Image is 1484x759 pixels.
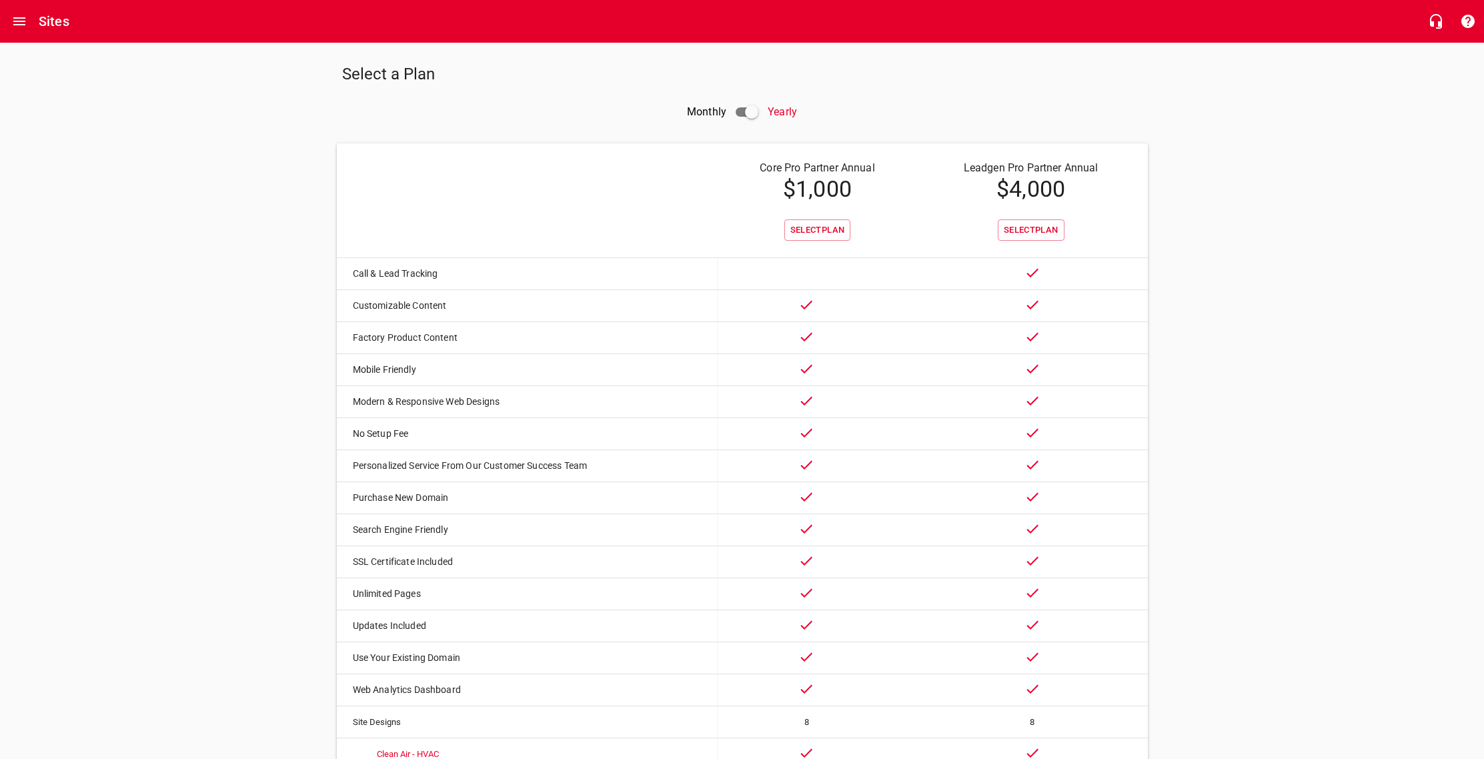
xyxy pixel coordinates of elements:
button: Open drawer [3,5,35,37]
button: SelectPlan [784,219,851,241]
span: Select Plan [790,223,845,238]
h4: $ 4,000 [930,176,1132,203]
p: No Setup Fee [353,427,689,441]
button: Support Portal [1452,5,1484,37]
span: Select Plan [1004,223,1058,238]
p: Leadgen Pro Partner Annual [930,160,1132,176]
p: Yearly [768,96,797,128]
td: Site Designs [337,706,689,738]
td: 8 [917,706,1148,738]
p: Monthly [687,96,726,128]
a: Clean Air - HVAC [377,749,439,759]
p: Core Pro Partner Annual [731,160,904,176]
h5: Select a Plan [342,64,737,85]
p: Updates Included [353,619,689,633]
p: Customizable Content [353,299,689,313]
p: Unlimited Pages [353,587,689,601]
button: Live Chat [1420,5,1452,37]
td: 8 [718,706,917,738]
p: Search Engine Friendly [353,523,689,537]
p: Call & Lead Tracking [353,267,689,281]
p: SSL Certificate Included [353,555,689,569]
p: Personalized Service From Our Customer Success Team [353,459,689,473]
p: Mobile Friendly [353,363,689,377]
button: SelectPlan [998,219,1064,241]
p: Use Your Existing Domain [353,651,689,665]
p: Factory Product Content [353,331,689,345]
h6: Sites [39,11,69,32]
p: Web Analytics Dashboard [353,683,689,697]
p: Modern & Responsive Web Designs [353,395,689,409]
h4: $ 1,000 [731,176,904,203]
p: Purchase New Domain [353,491,689,505]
